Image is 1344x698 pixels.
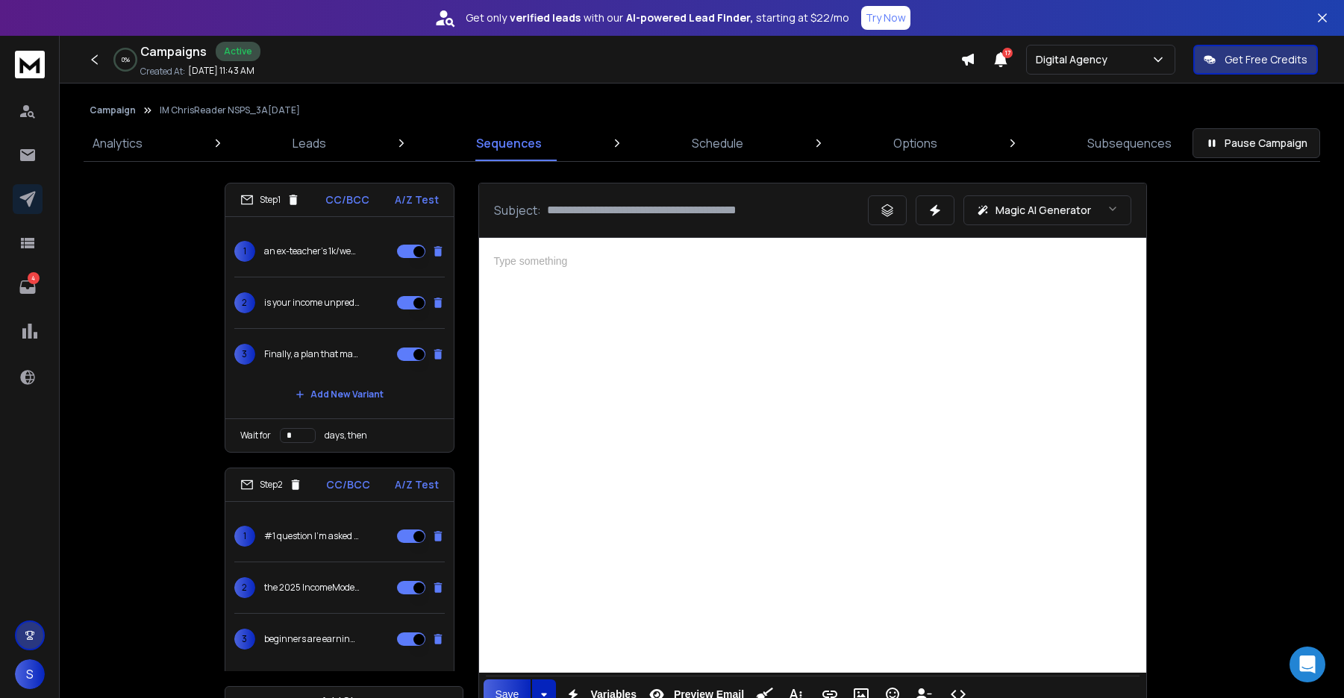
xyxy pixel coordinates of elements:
p: days, then [325,430,367,441]
p: A/Z Test [395,192,439,207]
p: [DATE] 11:43 AM [188,65,254,77]
span: 1 [234,241,255,262]
a: Schedule [683,125,752,161]
div: Open Intercom Messenger [1290,647,1325,682]
p: CC/BCC [325,192,369,207]
button: Magic AI Generator [963,195,1131,225]
p: Analytics [93,134,143,152]
button: Add New Variant [284,664,396,694]
img: logo [15,51,45,78]
a: Leads [284,125,335,161]
p: Subject: [494,201,541,219]
p: the 2025 IncomeModel works anywhere in the world [264,582,360,594]
span: 2 [234,292,255,313]
strong: AI-powered Lead Finder, [626,10,753,25]
a: 4 [13,272,43,302]
span: 3 [234,344,255,365]
strong: verified leads [510,10,581,25]
span: 2 [234,577,255,598]
button: S [15,659,45,689]
button: Try Now [861,6,910,30]
span: 17 [1002,48,1013,58]
p: Get Free Credits [1225,52,1307,67]
p: is your income unpredictable? rollercoaster? [264,297,360,309]
p: an ex-teacher's 1k/week secret... 🎸 [264,245,360,257]
span: 3 [234,629,255,650]
div: Active [216,42,260,61]
p: 4 [28,272,40,284]
p: Options [893,134,937,152]
button: Add New Variant [284,380,396,409]
p: CC/BCC [326,477,370,492]
p: 0 % [122,55,130,64]
p: beginners are earning all over the globe with this... [264,633,360,645]
a: Options [884,125,946,161]
a: Subsequences [1078,125,1181,161]
p: Finally, a plan that makes sense. ✅ [264,348,360,360]
div: Step 1 [240,193,300,207]
p: #1 question I'm asked from people not in [GEOGRAPHIC_DATA]... [264,530,360,542]
button: Get Free Credits [1193,45,1318,75]
p: Subsequences [1087,134,1172,152]
p: Get only with our starting at $22/mo [466,10,849,25]
a: Sequences [467,125,551,161]
p: A/Z Test [395,477,439,492]
h1: Campaigns [140,43,207,60]
span: 1 [234,526,255,547]
p: Digital Agency [1036,52,1113,67]
li: Step1CC/BCCA/Z Test1an ex-teacher's 1k/week secret... 🎸2is your income unpredictable? rollercoast... [225,183,454,453]
p: Leads [293,134,326,152]
p: Created At: [140,66,185,78]
p: Sequences [476,134,542,152]
p: Wait for [240,430,271,441]
div: Step 2 [240,478,302,491]
p: Try Now [866,10,906,25]
p: Magic AI Generator [996,203,1091,218]
p: Schedule [692,134,743,152]
a: Analytics [84,125,151,161]
button: Campaign [90,104,136,116]
button: Pause Campaign [1193,128,1320,158]
p: IM ChrisReader NSPS_3A[DATE] [160,104,300,116]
